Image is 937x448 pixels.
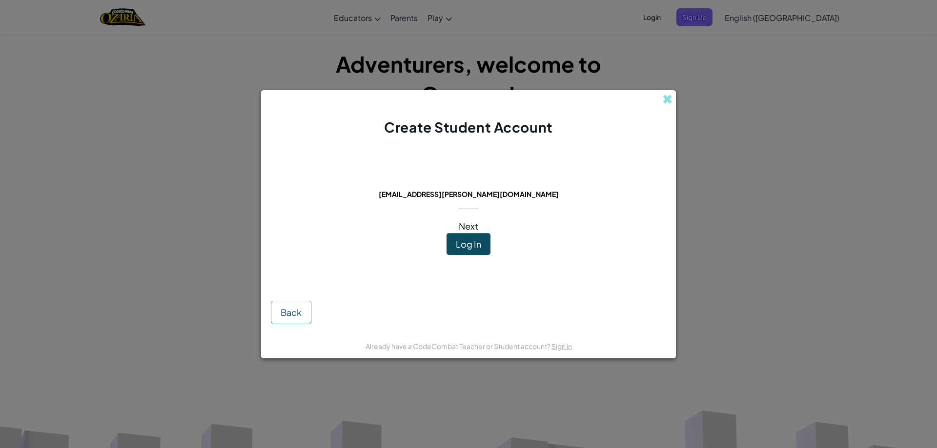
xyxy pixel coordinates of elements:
[379,190,559,198] span: [EMAIL_ADDRESS][PERSON_NAME][DOMAIN_NAME]
[384,118,552,136] span: Create Student Account
[400,176,538,187] span: This email is already in use:
[281,307,302,318] span: Back
[447,233,490,255] button: Log In
[459,220,478,232] span: Next
[366,342,551,351] span: Already have a CodeCombat Teacher or Student account?
[551,342,572,351] a: Sign in
[271,301,311,324] button: Back
[456,238,481,250] span: Log In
